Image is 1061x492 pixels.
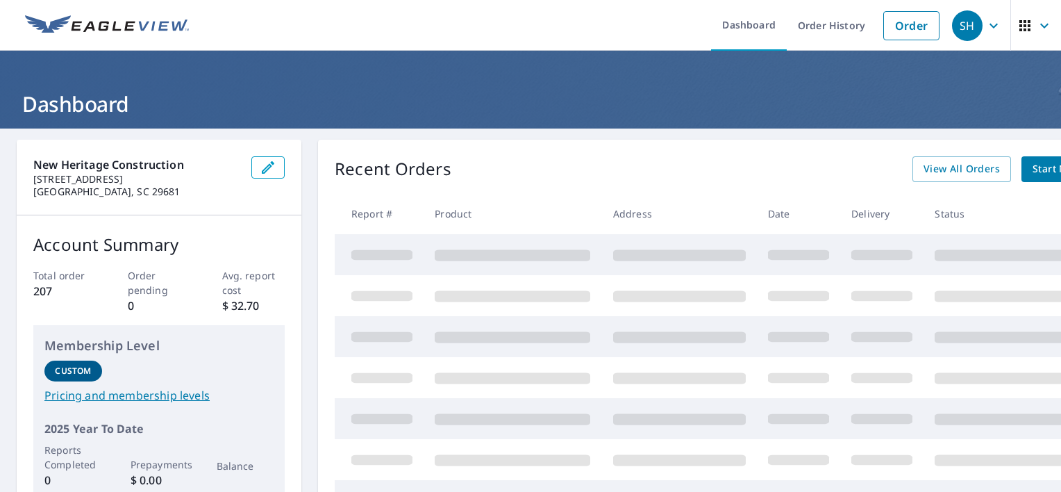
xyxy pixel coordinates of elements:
[128,268,191,297] p: Order pending
[44,443,102,472] p: Reports Completed
[424,193,601,234] th: Product
[33,268,97,283] p: Total order
[335,193,424,234] th: Report #
[131,472,188,489] p: $ 0.00
[55,365,91,377] p: Custom
[912,156,1011,182] a: View All Orders
[25,15,189,36] img: EV Logo
[335,156,451,182] p: Recent Orders
[44,336,274,355] p: Membership Level
[128,297,191,314] p: 0
[840,193,924,234] th: Delivery
[924,161,1000,178] span: View All Orders
[17,90,1044,118] h1: Dashboard
[33,156,240,173] p: New Heritage Construction
[33,186,240,198] p: [GEOGRAPHIC_DATA], SC 29681
[33,173,240,186] p: [STREET_ADDRESS]
[757,193,840,234] th: Date
[952,10,983,41] div: SH
[222,268,285,297] p: Avg. report cost
[44,420,274,437] p: 2025 Year To Date
[131,457,188,472] p: Prepayments
[33,232,285,257] p: Account Summary
[44,387,274,404] a: Pricing and membership levels
[883,11,939,40] a: Order
[33,283,97,300] p: 207
[602,193,757,234] th: Address
[217,459,274,473] p: Balance
[44,472,102,489] p: 0
[222,297,285,314] p: $ 32.70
